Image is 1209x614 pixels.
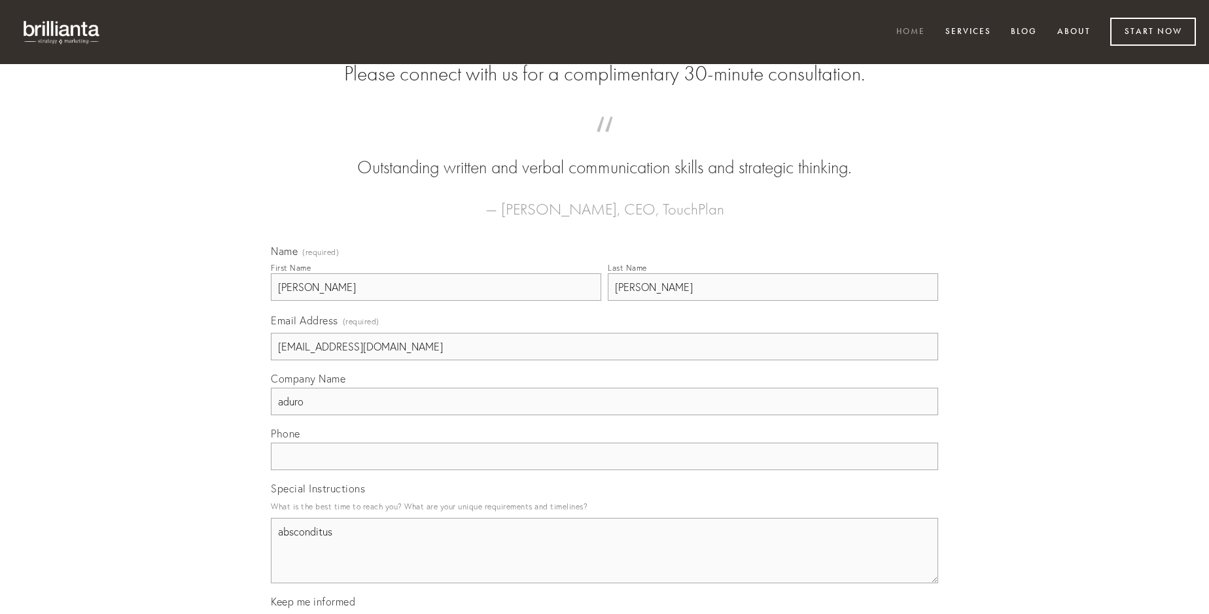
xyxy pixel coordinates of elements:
[292,180,917,222] figcaption: — [PERSON_NAME], CEO, TouchPlan
[292,129,917,155] span: “
[271,427,300,440] span: Phone
[937,22,1000,43] a: Services
[1110,18,1196,46] a: Start Now
[271,245,298,258] span: Name
[271,595,355,608] span: Keep me informed
[292,129,917,180] blockquote: Outstanding written and verbal communication skills and strategic thinking.
[271,518,938,583] textarea: absconditus
[271,314,338,327] span: Email Address
[271,263,311,273] div: First Name
[302,248,339,256] span: (required)
[271,61,938,86] h2: Please connect with us for a complimentary 30-minute consultation.
[888,22,934,43] a: Home
[271,498,938,515] p: What is the best time to reach you? What are your unique requirements and timelines?
[1002,22,1045,43] a: Blog
[271,482,365,495] span: Special Instructions
[608,263,647,273] div: Last Name
[1049,22,1099,43] a: About
[343,313,379,330] span: (required)
[271,372,345,385] span: Company Name
[13,13,111,51] img: brillianta - research, strategy, marketing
